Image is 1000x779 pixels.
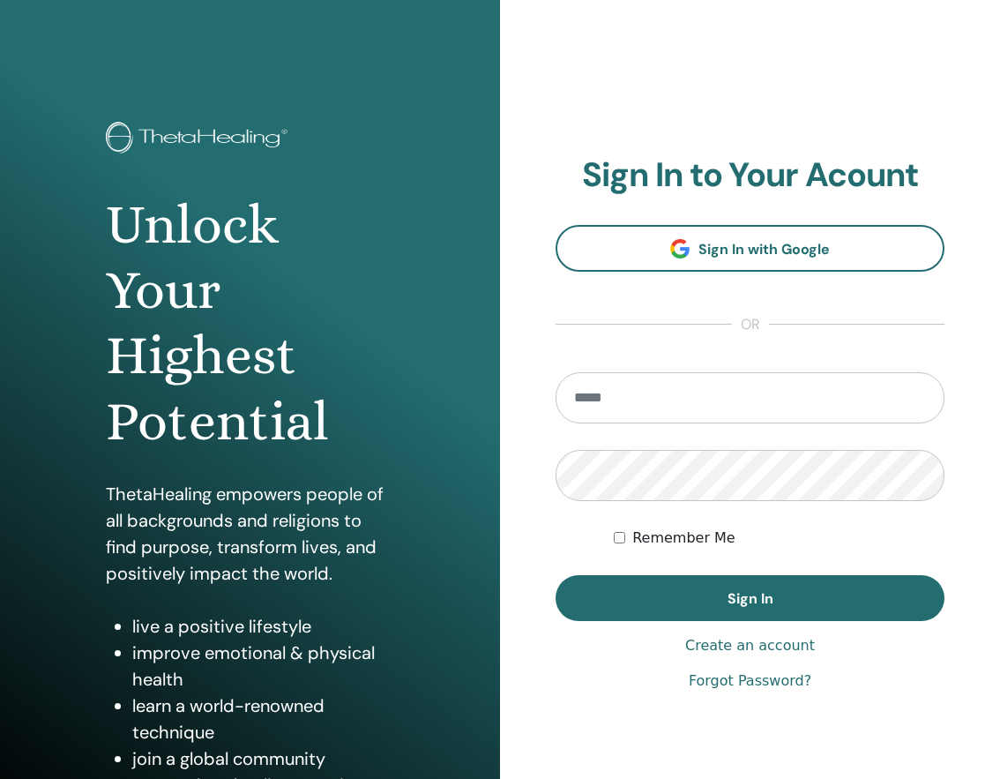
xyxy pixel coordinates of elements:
span: or [732,314,769,335]
h2: Sign In to Your Acount [556,155,944,196]
li: join a global community [132,745,395,772]
a: Sign In with Google [556,225,944,272]
p: ThetaHealing empowers people of all backgrounds and religions to find purpose, transform lives, a... [106,481,395,587]
span: Sign In [728,589,773,608]
button: Sign In [556,575,944,621]
a: Forgot Password? [689,670,811,692]
div: Keep me authenticated indefinitely or until I manually logout [614,528,944,549]
li: learn a world-renowned technique [132,693,395,745]
h1: Unlock Your Highest Potential [106,192,395,455]
span: Sign In with Google [698,240,830,258]
li: live a positive lifestyle [132,613,395,640]
label: Remember Me [632,528,735,549]
li: improve emotional & physical health [132,640,395,693]
a: Create an account [685,635,815,656]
